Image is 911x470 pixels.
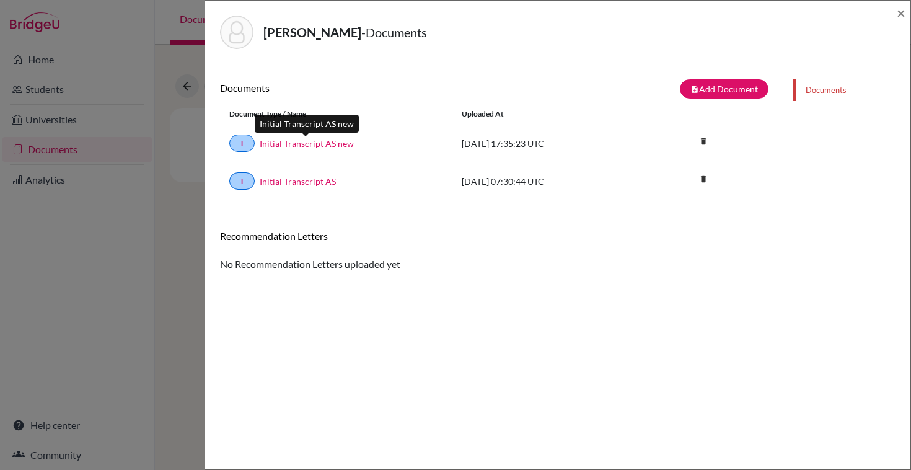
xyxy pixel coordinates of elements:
a: delete [694,172,713,188]
h6: Recommendation Letters [220,230,778,242]
h6: Documents [220,82,499,94]
span: - Documents [361,25,427,40]
a: delete [694,134,713,151]
button: Close [897,6,905,20]
a: T [229,135,255,152]
i: delete [694,170,713,188]
a: T [229,172,255,190]
div: Uploaded at [452,109,638,120]
i: delete [694,132,713,151]
i: note_add [690,85,699,94]
button: note_addAdd Document [680,79,768,99]
div: Document Type / Name [220,109,452,120]
a: Initial Transcript AS [260,175,336,188]
span: × [897,4,905,22]
a: Documents [793,79,910,101]
div: [DATE] 17:35:23 UTC [452,137,638,150]
div: No Recommendation Letters uploaded yet [220,230,778,272]
strong: [PERSON_NAME] [263,25,361,40]
a: Initial Transcript AS new [260,137,354,150]
div: Initial Transcript AS new [255,115,359,133]
div: [DATE] 07:30:44 UTC [452,175,638,188]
